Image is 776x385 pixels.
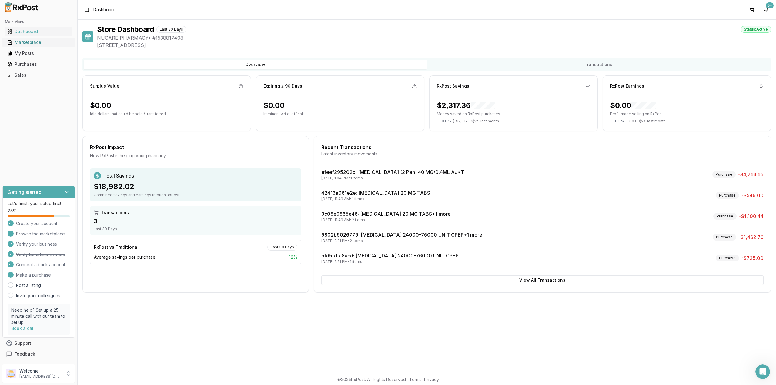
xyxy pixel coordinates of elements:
a: Post a listing [16,282,41,288]
div: Purchase [712,171,736,178]
div: $18,982.02 [94,182,298,191]
div: 3 [94,217,298,225]
nav: breadcrumb [93,7,115,13]
span: -$1,462.76 [738,234,764,241]
img: User avatar [6,369,16,378]
span: -$549.00 [741,192,764,199]
div: Expiring ≤ 90 Days [263,83,302,89]
span: 75 % [8,208,17,214]
button: Overview [84,60,427,69]
button: 9+ [761,5,771,15]
div: Purchase [713,234,736,241]
div: Purchase [716,192,739,199]
div: Last 30 Days [267,244,297,251]
div: Surplus Value [90,83,119,89]
div: Purchases [7,61,70,67]
span: NUCARE PHARMACY • # 1538817408 [97,34,771,41]
a: Sales [5,70,72,81]
span: Create your account [16,221,57,227]
p: Let's finish your setup first! [8,201,70,207]
h2: Main Menu [5,19,72,24]
div: Purchase [716,255,739,261]
a: 9c08e9865e46: [MEDICAL_DATA] 20 MG TABS+1 more [321,211,451,217]
div: Dashboard [7,28,70,35]
p: Money saved on RxPost purchases [437,111,590,116]
button: Transactions [427,60,770,69]
button: View All Transactions [321,275,764,285]
a: Terms [409,377,422,382]
a: Book a call [11,326,35,331]
span: Verify beneficial owners [16,251,65,257]
div: [DATE] 1:04 PM • 1 items [321,176,464,181]
div: Purchase [713,213,737,220]
div: [DATE] 2:21 PM • 1 items [321,259,459,264]
a: Marketplace [5,37,72,48]
p: Idle dollars that could be sold / transferred [90,111,243,116]
button: Purchases [2,59,75,69]
div: $0.00 [263,101,285,110]
div: Latest inventory movements [321,151,764,157]
div: Sales [7,72,70,78]
span: Connect a bank account [16,262,65,268]
img: RxPost Logo [2,2,41,12]
span: Total Savings [103,172,134,179]
span: Average savings per purchase: [94,254,156,260]
span: -$1,100.44 [739,213,764,220]
p: Welcome [19,368,62,374]
div: Combined savings and earnings through RxPost [94,193,298,197]
span: Dashboard [93,7,115,13]
span: 0.0 % [615,119,624,124]
div: Marketplace [7,39,70,45]
span: -$4,764.65 [738,171,764,178]
span: ( - $0.00 ) vs. last month [626,119,666,124]
span: Feedback [15,351,35,357]
a: efeef295202b: [MEDICAL_DATA] (2 Pen) 40 MG/0.4ML AJKT [321,169,464,175]
a: Purchases [5,59,72,70]
span: Transactions [101,210,129,216]
a: Privacy [424,377,439,382]
div: My Posts [7,50,70,56]
div: Recent Transactions [321,144,764,151]
div: RxPost Impact [90,144,301,151]
div: RxPost Savings [437,83,469,89]
a: Invite your colleagues [16,293,60,299]
div: Status: Active [741,26,771,33]
div: How RxPost is helping your pharmacy [90,153,301,159]
h3: Getting started [8,188,42,196]
div: RxPost Earnings [610,83,644,89]
span: [STREET_ADDRESS] [97,41,771,49]
button: My Posts [2,48,75,58]
span: 0.0 % [442,119,451,124]
div: Last 30 Days [156,26,186,33]
button: Marketplace [2,38,75,47]
button: Feedback [2,349,75,360]
div: $0.00 [610,101,656,110]
div: Last 30 Days [94,227,298,231]
a: 9802b9026779: [MEDICAL_DATA] 24000-76000 UNIT CPEP+1 more [321,232,482,238]
span: Make a purchase [16,272,51,278]
p: Profit made selling on RxPost [610,111,764,116]
h1: Store Dashboard [97,25,154,34]
span: ( - $2,317.36 ) vs. last month [453,119,499,124]
div: [DATE] 11:49 AM • 1 items [321,197,430,201]
span: -$725.00 [741,254,764,262]
span: 12 % [289,254,297,260]
span: Verify your business [16,241,57,247]
a: Dashboard [5,26,72,37]
p: Need help? Set up a 25 minute call with our team to set up. [11,307,66,325]
div: $0.00 [90,101,111,110]
div: RxPost vs Traditional [94,244,139,250]
div: [DATE] 2:21 PM • 2 items [321,238,482,243]
button: Dashboard [2,27,75,36]
div: 9+ [766,2,774,8]
p: [EMAIL_ADDRESS][DOMAIN_NAME] [19,374,62,379]
span: Browse the marketplace [16,231,65,237]
div: [DATE] 11:49 AM • 2 items [321,217,451,222]
iframe: Intercom live chat [755,364,770,379]
p: Imminent write-off risk [263,111,417,116]
div: $2,317.36 [437,101,495,110]
button: Support [2,338,75,349]
a: My Posts [5,48,72,59]
button: Sales [2,70,75,80]
a: bfd5fdfa8acd: [MEDICAL_DATA] 24000-76000 UNIT CPEP [321,253,459,259]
